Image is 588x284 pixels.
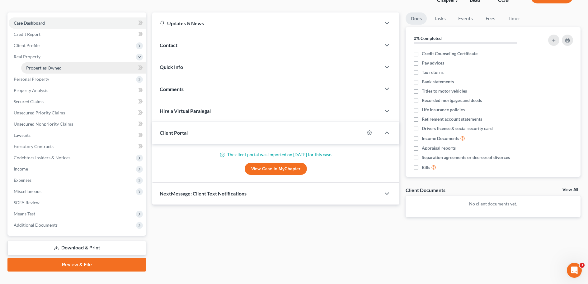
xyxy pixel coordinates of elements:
[160,130,188,136] span: Client Portal
[562,188,578,192] a: View All
[9,17,146,29] a: Case Dashboard
[21,62,146,74] a: Properties Owned
[9,29,146,40] a: Credit Report
[9,141,146,152] a: Executory Contracts
[422,88,467,94] span: Titles to motor vehicles
[14,110,65,115] span: Unsecured Priority Claims
[503,12,525,25] a: Timer
[14,177,31,183] span: Expenses
[14,189,41,194] span: Miscellaneous
[14,222,58,228] span: Additional Documents
[567,263,582,278] iframe: Intercom live chat
[414,36,442,41] strong: 0% Completed
[14,132,31,138] span: Lawsuits
[14,54,40,59] span: Real Property
[411,201,576,207] p: No client documents yet.
[160,108,211,114] span: Hire a Virtual Paralegal
[14,88,48,93] span: Property Analysis
[9,130,146,141] a: Lawsuits
[406,187,445,193] div: Client Documents
[7,258,146,272] a: Review & File
[422,107,465,113] span: Life insurance policies
[160,86,184,92] span: Comments
[422,97,482,103] span: Recorded mortgages and deeds
[245,163,307,175] a: View Case in MyChapter
[480,12,500,25] a: Fees
[14,211,35,216] span: Means Test
[14,43,40,48] span: Client Profile
[160,64,183,70] span: Quick Info
[9,96,146,107] a: Secured Claims
[14,31,40,37] span: Credit Report
[160,42,177,48] span: Contact
[9,118,146,130] a: Unsecured Nonpriority Claims
[453,12,478,25] a: Events
[160,20,373,26] div: Updates & News
[422,164,430,171] span: Bills
[580,263,585,268] span: 3
[422,125,493,132] span: Drivers license & social security card
[422,60,444,66] span: Pay advices
[406,12,427,25] a: Docs
[9,85,146,96] a: Property Analysis
[14,76,49,82] span: Personal Property
[7,241,146,255] a: Download & Print
[422,51,477,57] span: Credit Counseling Certificate
[422,135,459,142] span: Income Documents
[14,20,45,26] span: Case Dashboard
[422,145,456,151] span: Appraisal reports
[160,190,247,196] span: NextMessage: Client Text Notifications
[422,116,482,122] span: Retirement account statements
[14,200,40,205] span: SOFA Review
[422,79,454,85] span: Bank statements
[9,107,146,118] a: Unsecured Priority Claims
[14,121,73,127] span: Unsecured Nonpriority Claims
[160,152,392,158] p: The client portal was imported on [DATE] for this case.
[14,155,70,160] span: Codebtors Insiders & Notices
[14,144,54,149] span: Executory Contracts
[26,65,62,70] span: Properties Owned
[9,197,146,208] a: SOFA Review
[422,69,444,75] span: Tax returns
[14,166,28,171] span: Income
[422,154,510,161] span: Separation agreements or decrees of divorces
[429,12,451,25] a: Tasks
[14,99,44,104] span: Secured Claims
